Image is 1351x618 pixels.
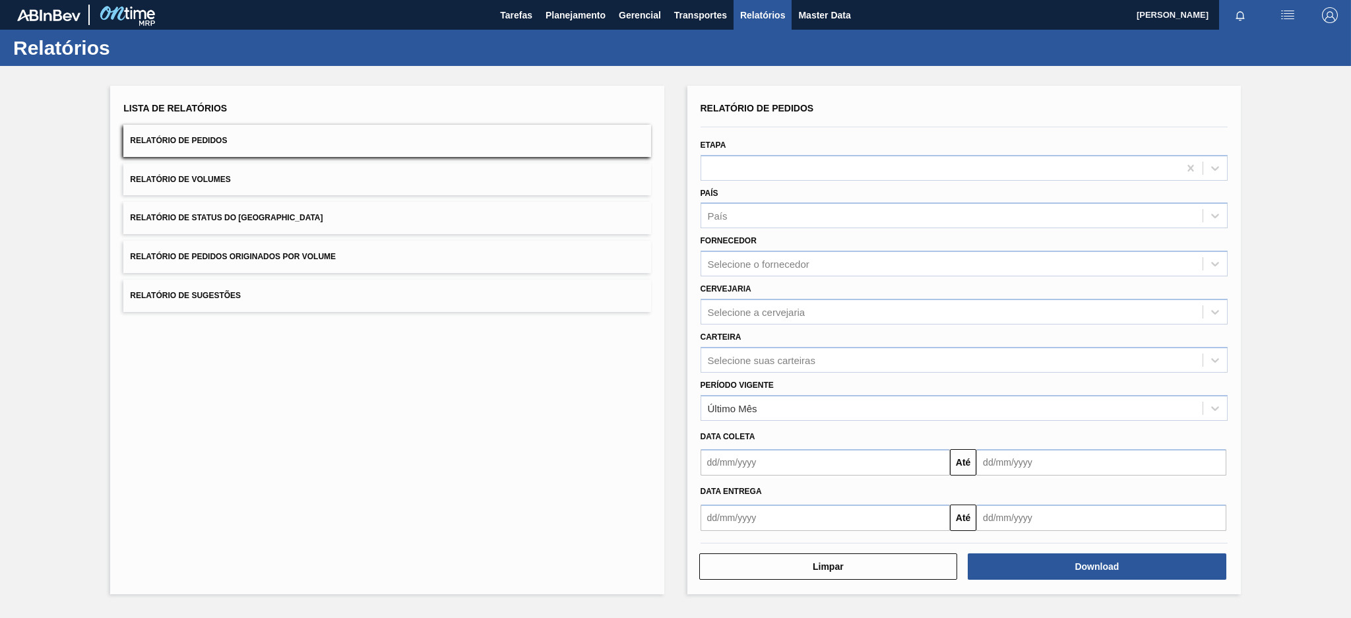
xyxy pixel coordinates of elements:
[968,553,1226,580] button: Download
[123,164,650,196] button: Relatório de Volumes
[130,175,230,184] span: Relatório de Volumes
[701,284,751,294] label: Cervejaria
[701,236,757,245] label: Fornecedor
[740,7,785,23] span: Relatórios
[701,103,814,113] span: Relatório de Pedidos
[708,210,728,222] div: País
[1322,7,1338,23] img: Logout
[1219,6,1261,24] button: Notificações
[619,7,661,23] span: Gerencial
[701,332,741,342] label: Carteira
[708,259,809,270] div: Selecione o fornecedor
[701,189,718,198] label: País
[976,449,1226,476] input: dd/mm/yyyy
[123,125,650,157] button: Relatório de Pedidos
[701,487,762,496] span: Data entrega
[500,7,532,23] span: Tarefas
[17,9,80,21] img: TNhmsLtSVTkK8tSr43FrP2fwEKptu5GPRR3wAAAABJRU5ErkJggg==
[130,291,241,300] span: Relatório de Sugestões
[1280,7,1296,23] img: userActions
[699,553,958,580] button: Limpar
[701,381,774,390] label: Período Vigente
[708,306,805,317] div: Selecione a cervejaria
[708,402,757,414] div: Último Mês
[123,202,650,234] button: Relatório de Status do [GEOGRAPHIC_DATA]
[123,280,650,312] button: Relatório de Sugestões
[546,7,606,23] span: Planejamento
[674,7,727,23] span: Transportes
[701,432,755,441] span: Data coleta
[976,505,1226,531] input: dd/mm/yyyy
[701,140,726,150] label: Etapa
[701,505,951,531] input: dd/mm/yyyy
[13,40,247,55] h1: Relatórios
[130,213,323,222] span: Relatório de Status do [GEOGRAPHIC_DATA]
[950,505,976,531] button: Até
[798,7,850,23] span: Master Data
[123,103,227,113] span: Lista de Relatórios
[123,241,650,273] button: Relatório de Pedidos Originados por Volume
[130,252,336,261] span: Relatório de Pedidos Originados por Volume
[708,354,815,365] div: Selecione suas carteiras
[130,136,227,145] span: Relatório de Pedidos
[701,449,951,476] input: dd/mm/yyyy
[950,449,976,476] button: Até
